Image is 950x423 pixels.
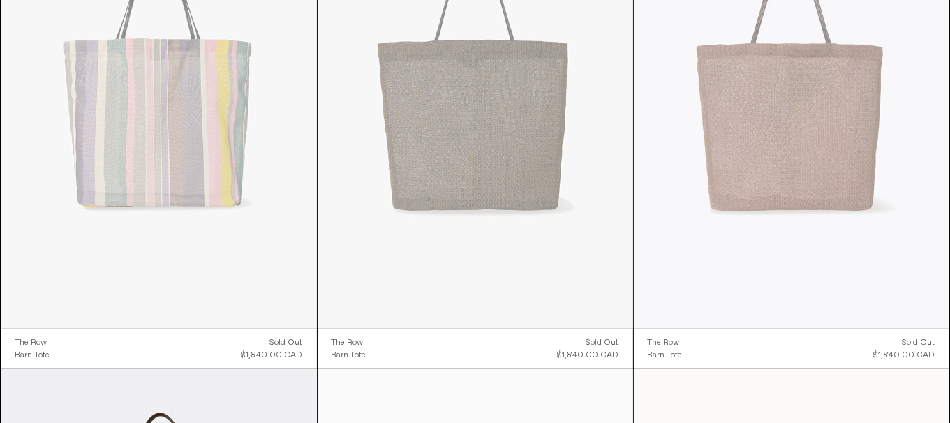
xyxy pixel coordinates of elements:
[15,350,50,362] div: Barn Tote
[648,337,680,349] div: The Row
[242,350,303,361] span: $1,840.00 CAD
[15,337,47,349] div: The Row
[903,336,935,349] div: Sold out
[15,349,50,362] a: Barn Tote
[586,336,619,349] div: Sold out
[332,336,366,349] a: The Row
[15,336,50,349] a: The Row
[648,350,683,362] div: Barn Tote
[874,350,935,361] span: $1,840.00 CAD
[648,349,683,362] a: Barn Tote
[332,350,366,362] div: Barn Tote
[270,336,303,349] div: Sold out
[332,349,366,362] a: Barn Tote
[558,350,619,361] span: $1,840.00 CAD
[332,337,364,349] div: The Row
[648,336,683,349] a: The Row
